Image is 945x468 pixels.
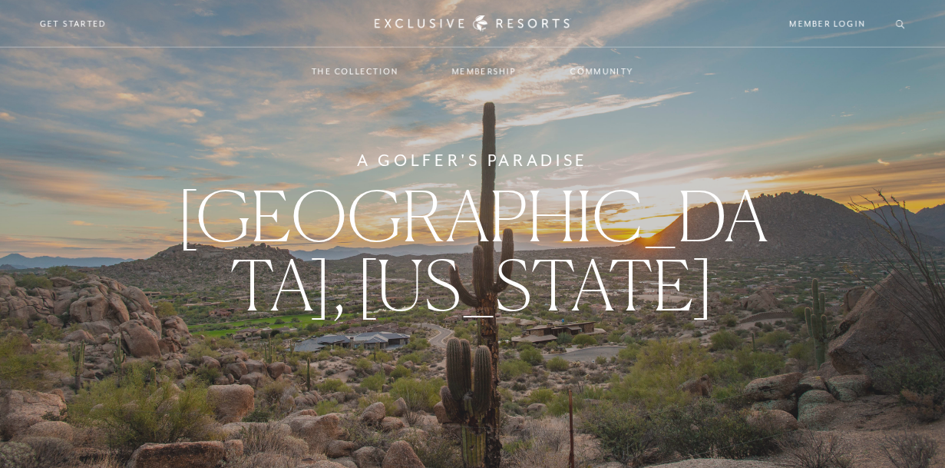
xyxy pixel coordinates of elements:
[40,17,107,31] a: Get Started
[177,174,768,327] span: [GEOGRAPHIC_DATA], [US_STATE]
[437,49,532,94] a: Membership
[555,49,649,94] a: Community
[789,17,865,31] a: Member Login
[296,49,414,94] a: The Collection
[357,148,588,173] h6: A Golfer's Paradise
